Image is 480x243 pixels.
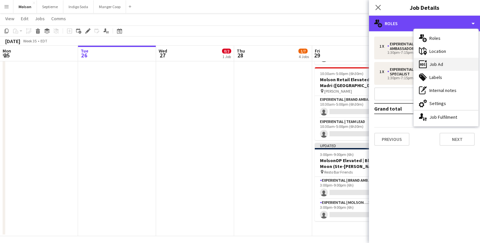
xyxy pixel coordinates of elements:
[37,0,63,13] button: Septieme
[236,52,245,59] span: 28
[2,52,11,59] span: 25
[298,49,308,53] span: 1/7
[40,38,47,43] div: EDT
[315,199,388,221] app-card-role: Experiential | Molson Brand Specialist1A0/13:00pm-9:00pm (6h)
[3,48,11,54] span: Mon
[379,76,463,80] div: 1:30pm-7:15pm (5h45m)
[315,143,388,148] div: Updated
[440,133,475,146] button: Next
[13,0,37,13] button: Molson
[324,170,353,175] span: Resto Bar Friends
[414,58,478,71] div: Job Ad
[222,54,231,59] div: 1 Job
[32,14,47,23] a: Jobs
[320,152,354,157] span: 3:00pm-9:00pm (6h)
[158,52,167,59] span: 27
[315,77,388,88] h3: Molson Retail Elevated | Madri ([GEOGRAPHIC_DATA], [GEOGRAPHIC_DATA])
[49,14,69,23] a: Comms
[51,16,66,22] span: Comms
[324,89,352,94] span: [PERSON_NAME]
[414,97,478,110] div: Settings
[3,14,17,23] a: View
[387,67,450,76] div: Experiential | Molson Brand Specialist
[414,32,478,45] div: Roles
[379,69,387,74] div: 1 x
[315,143,388,221] app-job-card: Updated3:00pm-9:00pm (6h)0/2MolsonOP Elevated | Blue Moon (Ste-[PERSON_NAME], [GEOGRAPHIC_DATA]) ...
[18,14,31,23] a: Edit
[315,118,388,140] app-card-role: Experiential | Team Lead0/110:30am-5:00pm (6h30m)
[159,48,167,54] span: Wed
[315,67,388,140] app-job-card: 10:30am-5:00pm (6h30m)0/2Molson Retail Elevated | Madri ([GEOGRAPHIC_DATA], [GEOGRAPHIC_DATA]) [P...
[35,16,45,22] span: Jobs
[5,16,14,22] span: View
[379,51,463,54] div: 1:30pm-7:15pm (5h45m)
[315,48,320,54] span: Fri
[414,45,478,58] div: Location
[320,71,363,76] span: 10:30am-5:00pm (6h30m)
[374,103,436,114] td: Grand total
[22,38,38,43] span: Week 35
[414,71,478,84] div: Labels
[237,48,245,54] span: Thu
[94,0,126,13] button: Manger Coop
[21,16,28,22] span: Edit
[222,49,231,53] span: 0/2
[315,96,388,118] app-card-role: Experiential | Brand Ambassador0/110:30am-5:00pm (6h30m)
[369,16,480,31] div: Roles
[387,42,450,51] div: Experiential | Brand Ambassador
[299,54,309,59] div: 4 Jobs
[315,177,388,199] app-card-role: Experiential | Brand Ambassador0/13:00pm-9:00pm (6h)
[63,0,94,13] button: Indigo Soda
[414,111,478,124] div: Job Fulfilment
[379,44,387,49] div: 1 x
[80,52,88,59] span: 26
[315,158,388,169] h3: MolsonOP Elevated | Blue Moon (Ste-[PERSON_NAME], [GEOGRAPHIC_DATA])
[5,38,20,44] div: [DATE]
[374,87,475,100] button: Add role
[314,52,320,59] span: 29
[81,48,88,54] span: Tue
[414,84,478,97] div: Internal notes
[374,133,409,146] button: Previous
[369,3,480,12] h3: Job Details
